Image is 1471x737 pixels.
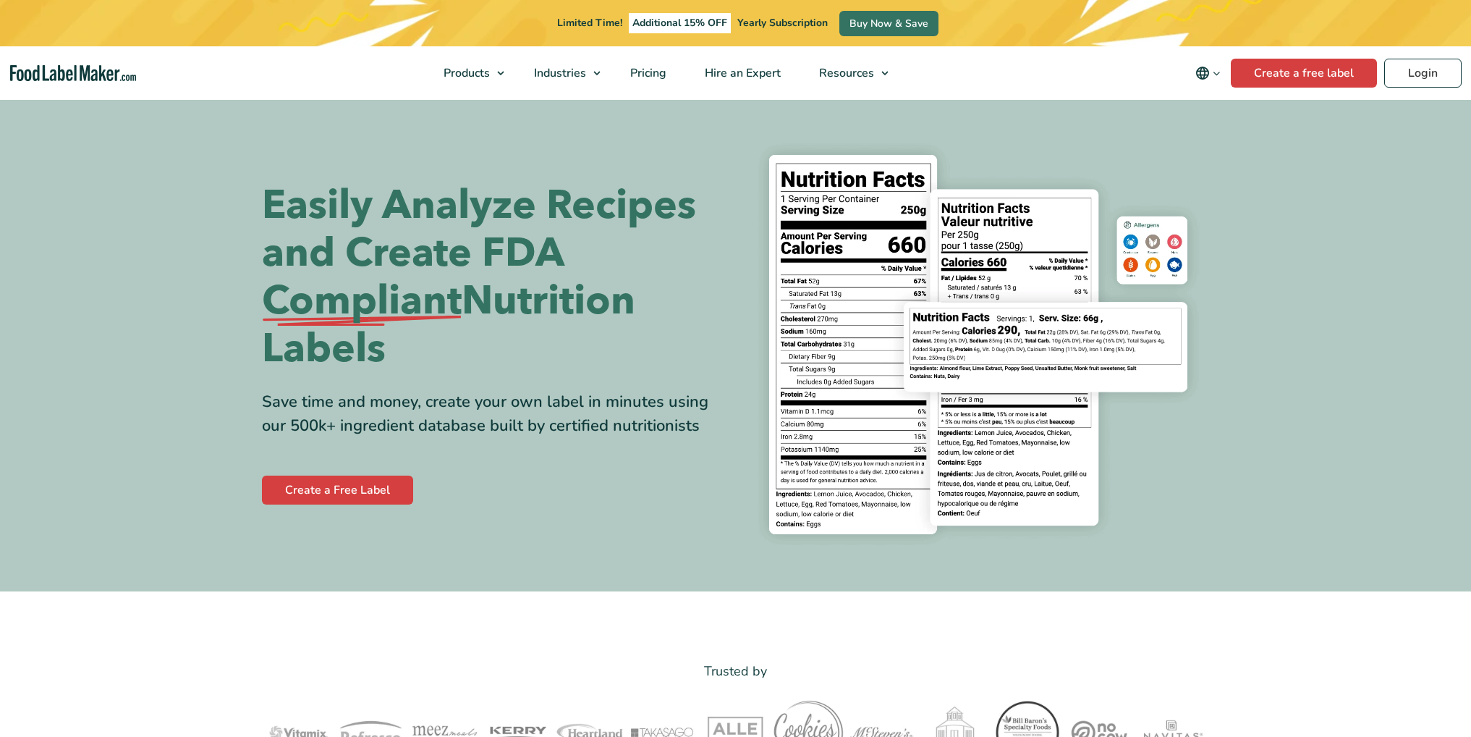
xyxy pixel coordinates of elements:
[686,46,797,100] a: Hire an Expert
[262,661,1210,682] p: Trusted by
[1231,59,1377,88] a: Create a free label
[10,65,136,82] a: Food Label Maker homepage
[815,65,876,81] span: Resources
[439,65,491,81] span: Products
[1384,59,1462,88] a: Login
[515,46,608,100] a: Industries
[262,390,725,438] div: Save time and money, create your own label in minutes using our 500k+ ingredient database built b...
[700,65,782,81] span: Hire an Expert
[626,65,668,81] span: Pricing
[530,65,588,81] span: Industries
[629,13,731,33] span: Additional 15% OFF
[262,277,462,325] span: Compliant
[425,46,512,100] a: Products
[262,476,413,505] a: Create a Free Label
[611,46,682,100] a: Pricing
[839,11,938,36] a: Buy Now & Save
[737,16,828,30] span: Yearly Subscription
[557,16,622,30] span: Limited Time!
[800,46,896,100] a: Resources
[262,182,725,373] h1: Easily Analyze Recipes and Create FDA Nutrition Labels
[1185,59,1231,88] button: Change language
